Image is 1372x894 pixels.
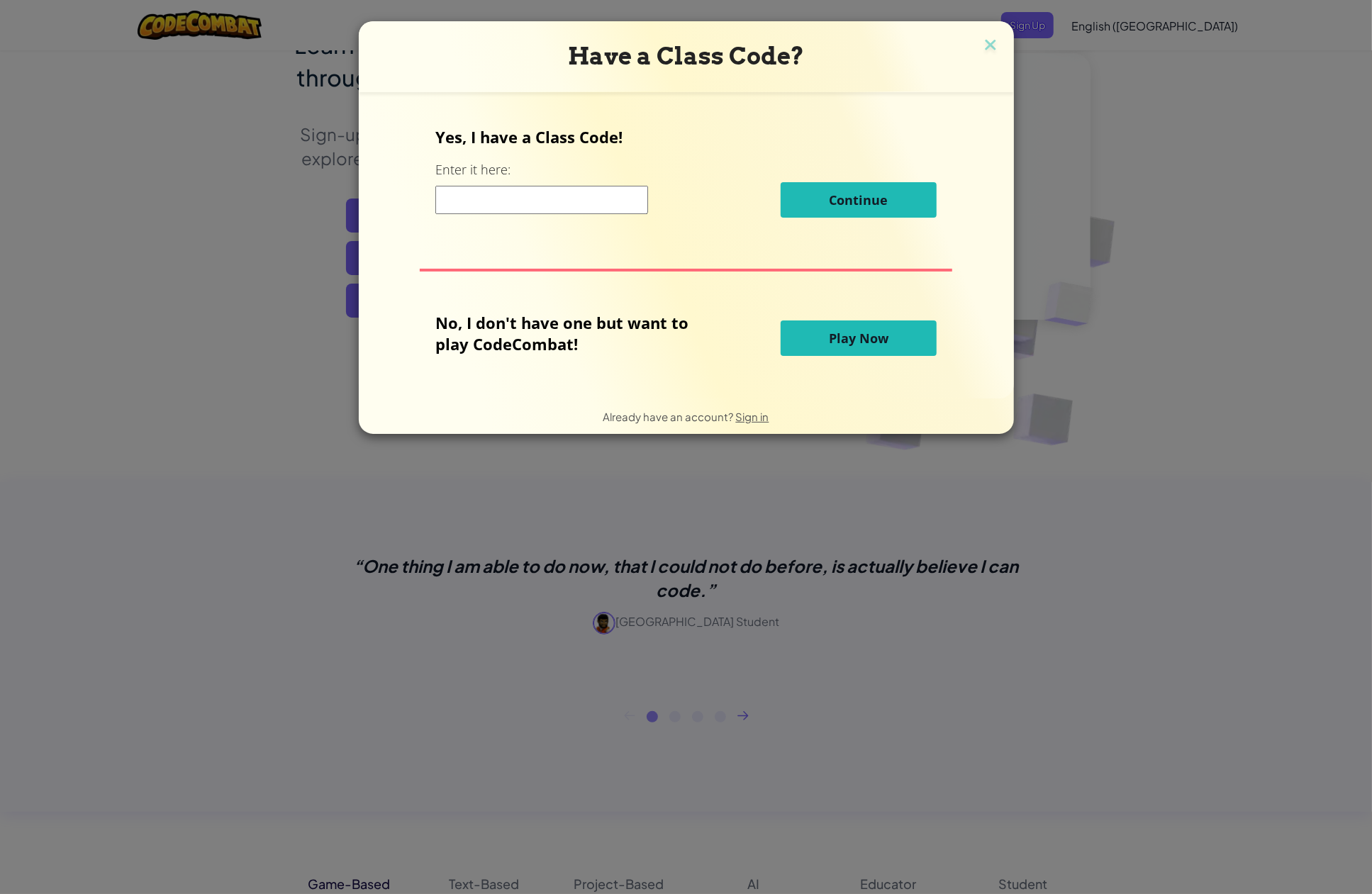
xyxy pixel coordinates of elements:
[435,161,511,179] label: Enter it here:
[781,320,937,356] button: Play Now
[830,191,888,208] span: Continue
[568,42,804,70] span: Have a Class Code?
[435,312,710,354] p: No, I don't have one but want to play CodeCombat!
[603,410,736,423] span: Already have an account?
[736,410,769,423] a: Sign in
[435,126,937,147] p: Yes, I have a Class Code!
[829,330,888,347] span: Play Now
[981,35,1000,57] img: close icon
[781,182,937,218] button: Continue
